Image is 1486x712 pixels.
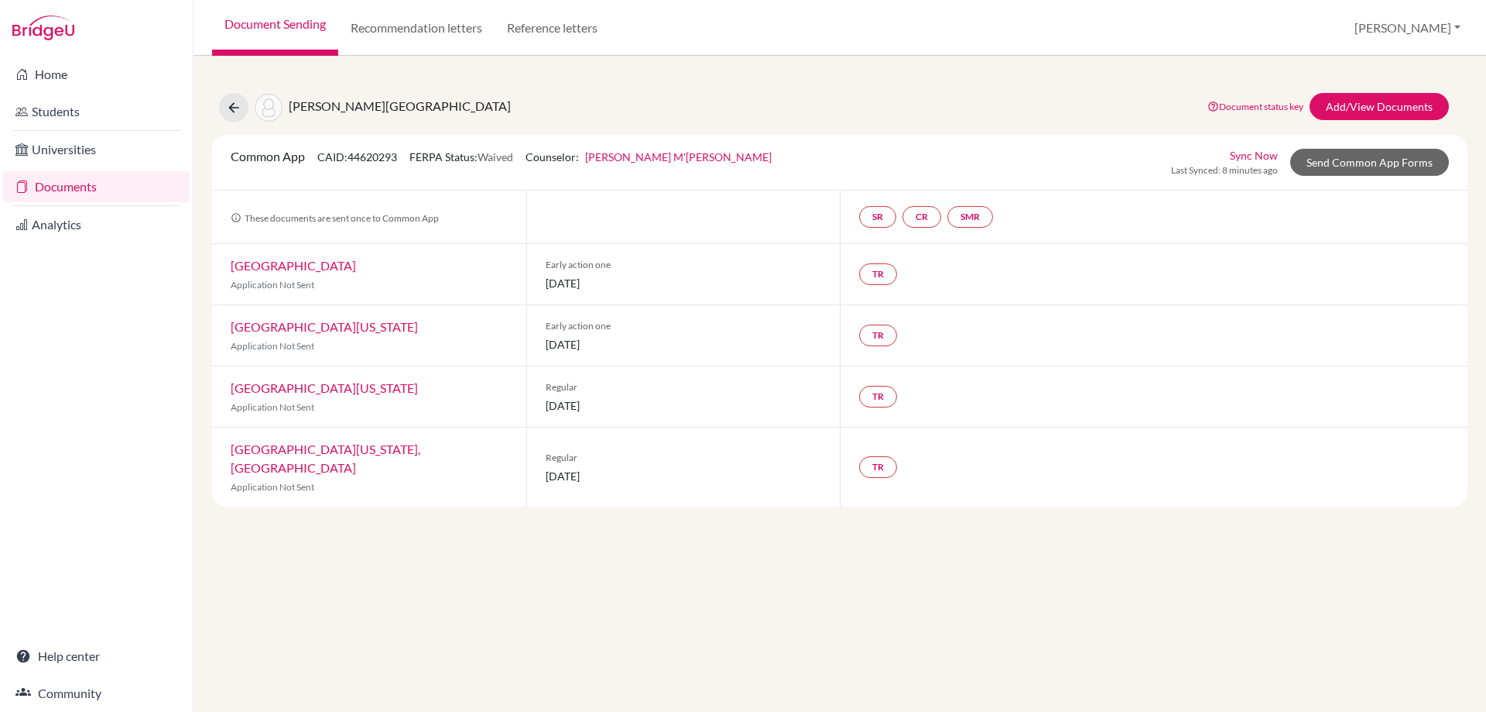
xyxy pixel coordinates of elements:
[546,319,822,333] span: Early action one
[231,340,314,352] span: Application Not Sent
[546,380,822,394] span: Regular
[859,456,897,478] a: TR
[478,150,513,163] span: Waived
[3,59,190,90] a: Home
[859,386,897,408] a: TR
[12,15,74,40] img: Bridge-U
[859,206,896,228] a: SR
[947,206,993,228] a: SMR
[3,96,190,127] a: Students
[231,481,314,493] span: Application Not Sent
[546,336,822,353] span: [DATE]
[231,401,314,413] span: Application Not Sent
[231,258,356,273] a: [GEOGRAPHIC_DATA]
[526,150,772,163] span: Counselor:
[231,149,305,163] span: Common App
[546,275,822,291] span: [DATE]
[1347,13,1467,43] button: [PERSON_NAME]
[546,397,822,414] span: [DATE]
[3,209,190,240] a: Analytics
[231,319,418,334] a: [GEOGRAPHIC_DATA][US_STATE]
[3,171,190,202] a: Documents
[3,641,190,672] a: Help center
[546,258,822,272] span: Early action one
[317,150,397,163] span: CAID: 44620293
[546,451,822,465] span: Regular
[585,150,772,163] a: [PERSON_NAME] M'[PERSON_NAME]
[289,98,511,113] span: [PERSON_NAME][GEOGRAPHIC_DATA]
[3,678,190,709] a: Community
[902,206,941,228] a: CR
[231,279,314,291] span: Application Not Sent
[1230,147,1278,163] a: Sync Now
[1310,93,1449,120] a: Add/View Documents
[231,212,439,224] span: These documents are sent once to Common App
[409,150,513,163] span: FERPA Status:
[3,134,190,165] a: Universities
[231,442,420,475] a: [GEOGRAPHIC_DATA][US_STATE], [GEOGRAPHIC_DATA]
[859,325,897,346] a: TR
[546,468,822,484] span: [DATE]
[231,380,418,395] a: [GEOGRAPHIC_DATA][US_STATE]
[1290,149,1449,176] a: Send Common App Forms
[859,263,897,285] a: TR
[1171,163,1278,177] span: Last Synced: 8 minutes ago
[1207,101,1303,112] a: Document status key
